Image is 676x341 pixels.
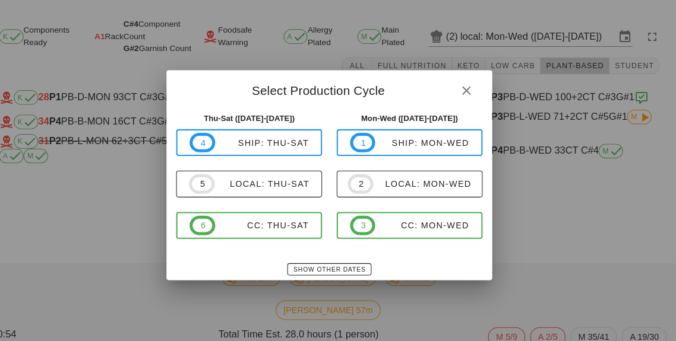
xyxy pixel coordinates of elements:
button: 6CC: Thu-Sat [189,206,331,232]
span: 2 [366,173,371,186]
span: 3 [368,213,373,226]
span: Show Other Dates [302,259,373,266]
div: CC: Mon-Wed [383,215,474,224]
strong: Thu-Sat ([DATE]-[DATE]) [216,111,304,120]
strong: Mon-Wed ([DATE]-[DATE]) [369,111,463,120]
button: 3CC: Mon-Wed [345,206,487,232]
button: 1ship: Mon-Wed [345,126,487,152]
span: 6 [212,213,217,226]
button: Show Other Dates [297,256,378,268]
div: local: Mon-Wed [381,174,476,184]
span: 5 [211,173,216,186]
div: local: Thu-Sat [226,174,319,184]
button: 5local: Thu-Sat [189,166,331,192]
div: ship: Mon-Wed [383,134,474,144]
div: CC: Thu-Sat [227,215,318,224]
span: 4 [212,132,217,145]
button: 4ship: Thu-Sat [189,126,331,152]
div: ship: Thu-Sat [227,134,318,144]
div: Select Production Cycle [179,68,496,105]
button: 2local: Mon-Wed [345,166,487,192]
span: 1 [368,132,373,145]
